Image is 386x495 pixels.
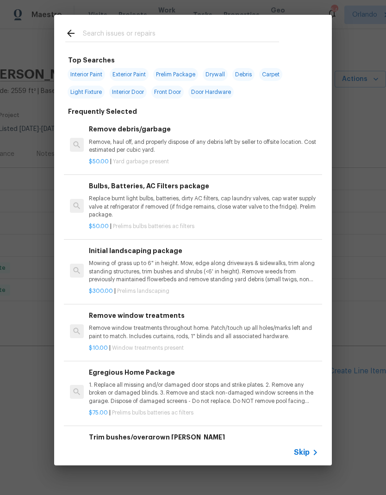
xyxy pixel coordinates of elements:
[112,410,193,415] span: Prelims bulbs batteries ac filters
[68,68,105,81] span: Interior Paint
[89,345,108,351] span: $10.00
[89,260,318,283] p: Mowing of grass up to 6" in height. Mow, edge along driveways & sidewalks, trim along standing st...
[113,223,194,229] span: Prelims bulbs batteries ac filters
[83,28,279,42] input: Search issues or repairs
[294,448,310,457] span: Skip
[68,86,105,99] span: Light Fixture
[89,409,318,417] p: |
[89,223,318,230] p: |
[68,106,137,117] h6: Frequently Selected
[89,246,318,256] h6: Initial landscaping package
[89,195,318,218] p: Replace burnt light bulbs, batteries, dirty AC filters, cap laundry valves, cap water supply valv...
[117,288,169,294] span: Prelims landscaping
[112,345,184,351] span: Window treatments present
[203,68,228,81] span: Drywall
[109,86,147,99] span: Interior Door
[89,410,108,415] span: $75.00
[188,86,234,99] span: Door Hardware
[89,124,318,134] h6: Remove debris/garbage
[89,432,318,442] h6: Trim bushes/overgrown [PERSON_NAME]
[89,138,318,154] p: Remove, haul off, and properly dispose of any debris left by seller to offsite location. Cost est...
[89,287,318,295] p: |
[113,159,169,164] span: Yard garbage present
[89,223,109,229] span: $50.00
[68,55,115,65] h6: Top Searches
[259,68,282,81] span: Carpet
[89,181,318,191] h6: Bulbs, Batteries, AC Filters package
[89,344,318,352] p: |
[89,158,318,166] p: |
[110,68,149,81] span: Exterior Paint
[89,310,318,321] h6: Remove window treatments
[89,324,318,340] p: Remove window treatments throughout home. Patch/touch up all holes/marks left and paint to match....
[89,381,318,405] p: 1. Replace all missing and/or damaged door stops and strike plates. 2. Remove any broken or damag...
[232,68,255,81] span: Debris
[153,68,198,81] span: Prelim Package
[151,86,184,99] span: Front Door
[89,288,113,294] span: $300.00
[89,159,109,164] span: $50.00
[89,367,318,377] h6: Egregious Home Package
